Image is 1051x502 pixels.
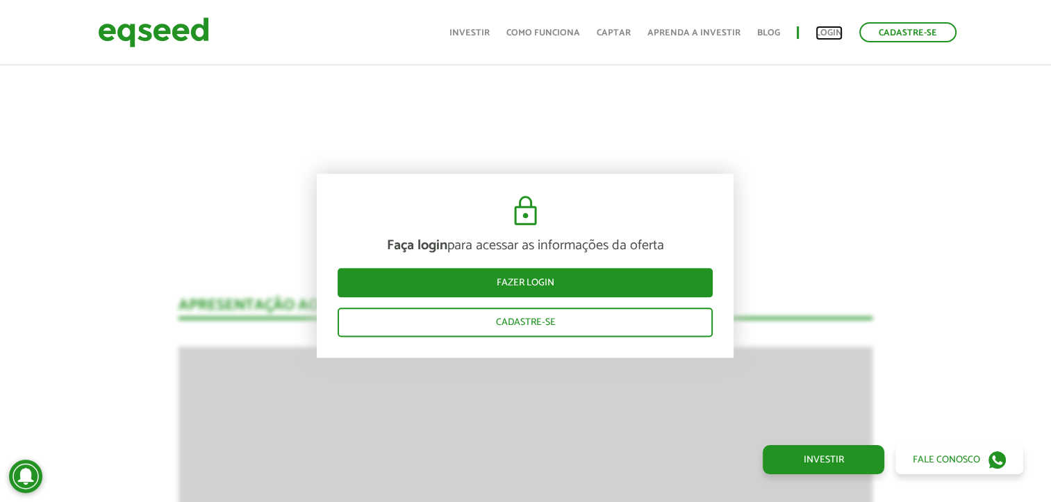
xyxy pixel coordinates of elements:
[647,28,740,37] a: Aprenda a investir
[895,445,1023,474] a: Fale conosco
[506,28,580,37] a: Como funciona
[338,308,713,337] a: Cadastre-se
[816,28,843,37] a: Login
[98,14,209,51] img: EqSeed
[338,268,713,297] a: Fazer login
[387,234,447,257] strong: Faça login
[508,194,543,228] img: cadeado.svg
[763,445,884,474] a: Investir
[338,237,713,254] p: para acessar as informações da oferta
[859,22,957,42] a: Cadastre-se
[757,28,780,37] a: Blog
[449,28,490,37] a: Investir
[597,28,631,37] a: Captar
